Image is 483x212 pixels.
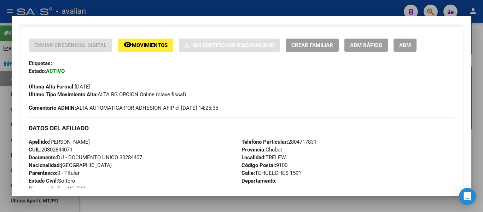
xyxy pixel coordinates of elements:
[29,91,186,98] span: ALTA RG OPCION Online (clave fiscal)
[179,39,280,52] button: Sin Certificado Discapacidad
[29,139,49,145] strong: Apellido:
[291,42,333,48] span: Crear Familiar
[286,39,339,52] button: Crear Familiar
[241,154,266,161] strong: Localidad:
[193,42,274,48] span: Sin Certificado Discapacidad
[241,178,277,184] strong: Departamento:
[29,162,61,168] strong: Nacionalidad:
[66,185,85,192] i: NO (00)
[118,39,173,52] button: Movimientos
[399,42,411,48] span: ABM
[34,42,106,48] span: Enviar Credencial Digital
[241,154,286,161] span: TRELEW
[29,147,41,153] strong: CUIL:
[241,147,282,153] span: Chubut
[29,91,98,98] strong: Ultimo Tipo Movimiento Alta:
[29,154,142,161] span: DU - DOCUMENTO UNICO 30284407
[241,162,276,168] strong: Código Postal:
[459,188,476,205] div: Open Intercom Messenger
[132,42,168,48] span: Movimientos
[29,104,218,112] span: ALTA AUTOMATICA POR ADHESION AFIP el [DATE] 14:25:35
[29,170,80,176] span: 0 - Titular
[29,162,112,168] span: [GEOGRAPHIC_DATA]
[123,40,132,49] mat-icon: remove_red_eye
[29,105,76,111] strong: Comentario ADMIN:
[29,84,91,90] span: [DATE]
[29,124,454,132] h3: DATOS DEL AFILIADO
[350,42,382,48] span: ABM Rápido
[29,185,64,192] strong: Discapacitado:
[29,139,90,145] span: [PERSON_NAME]
[29,178,75,184] span: Soltero
[29,154,57,161] strong: Documento:
[241,139,316,145] span: 2804717831
[394,39,417,52] button: ABM
[29,178,58,184] strong: Estado Civil:
[29,60,52,67] strong: Etiquetas:
[29,39,112,52] button: Enviar Credencial Digital
[29,84,75,90] strong: Última Alta Formal:
[241,139,288,145] strong: Teléfono Particular:
[241,162,287,168] span: 9100
[46,68,65,74] strong: ACTIVO
[241,147,266,153] strong: Provincia:
[241,170,255,176] strong: Calle:
[29,68,46,74] strong: Estado:
[241,170,301,176] span: TEHUELCHES 1591
[29,170,57,176] strong: Parentesco:
[29,147,72,153] span: 20302844071
[344,39,388,52] button: ABM Rápido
